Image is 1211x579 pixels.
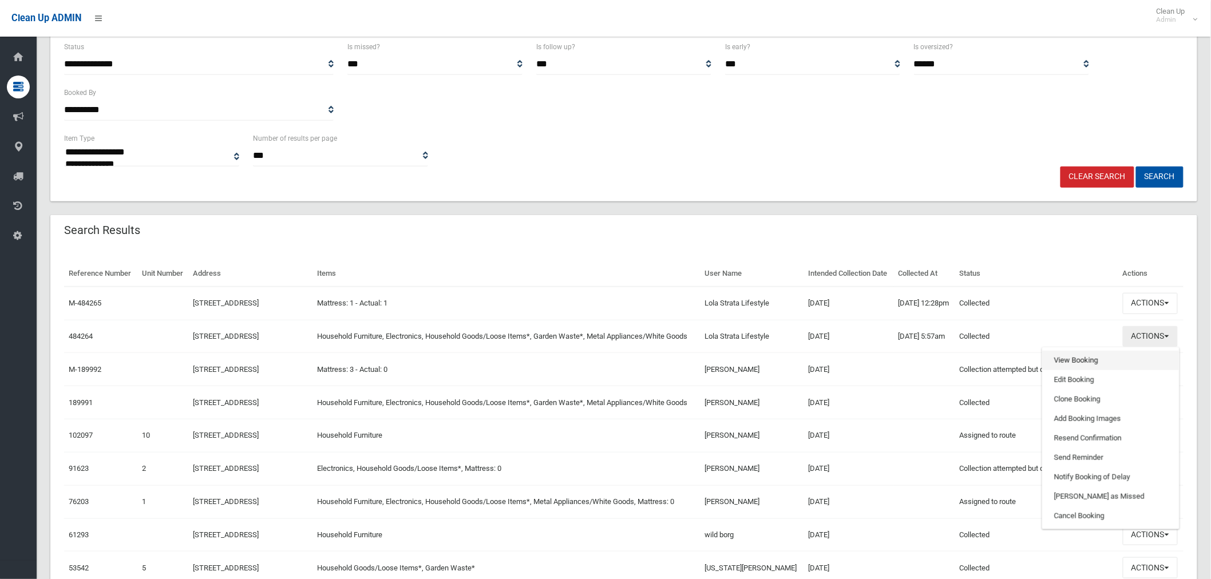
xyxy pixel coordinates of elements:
[804,485,893,518] td: [DATE]
[313,485,701,518] td: Household Furniture, Electronics, Household Goods/Loose Items*, Metal Appliances/White Goods, Mat...
[955,320,1118,353] td: Collected
[1157,15,1185,24] small: Admin
[69,564,89,572] a: 53542
[1043,390,1179,409] a: Clone Booking
[69,464,89,473] a: 91623
[804,518,893,552] td: [DATE]
[347,41,380,53] label: Is missed?
[313,386,701,419] td: Household Furniture, Electronics, Household Goods/Loose Items*, Garden Waste*, Metal Appliances/W...
[193,299,259,307] a: [STREET_ADDRESS]
[188,261,312,287] th: Address
[1123,557,1178,578] button: Actions
[64,261,137,287] th: Reference Number
[137,452,189,485] td: 2
[1123,326,1178,347] button: Actions
[955,261,1118,287] th: Status
[193,332,259,340] a: [STREET_ADDRESS]
[313,452,701,485] td: Electronics, Household Goods/Loose Items*, Mattress: 0
[313,419,701,453] td: Household Furniture
[955,419,1118,453] td: Assigned to route
[701,386,804,419] td: [PERSON_NAME]
[69,398,93,407] a: 189991
[50,219,154,241] header: Search Results
[193,398,259,407] a: [STREET_ADDRESS]
[701,452,804,485] td: [PERSON_NAME]
[1123,525,1178,546] button: Actions
[69,299,101,307] a: M-484265
[11,13,81,23] span: Clean Up ADMIN
[193,497,259,506] a: [STREET_ADDRESS]
[69,431,93,439] a: 102097
[64,132,94,145] label: Item Type
[894,287,955,320] td: [DATE] 12:28pm
[1151,7,1197,24] span: Clean Up
[193,464,259,473] a: [STREET_ADDRESS]
[955,386,1118,419] td: Collected
[804,452,893,485] td: [DATE]
[1043,351,1179,370] a: View Booking
[1043,448,1179,467] a: Send Reminder
[69,365,101,374] a: M-189992
[955,287,1118,320] td: Collected
[69,530,89,539] a: 61293
[1043,429,1179,448] a: Resend Confirmation
[955,518,1118,552] td: Collected
[1136,166,1184,188] button: Search
[701,419,804,453] td: [PERSON_NAME]
[804,261,893,287] th: Intended Collection Date
[894,320,955,353] td: [DATE] 5:57am
[193,365,259,374] a: [STREET_ADDRESS]
[701,261,804,287] th: User Name
[1043,370,1179,390] a: Edit Booking
[137,261,189,287] th: Unit Number
[701,287,804,320] td: Lola Strata Lifestyle
[193,564,259,572] a: [STREET_ADDRESS]
[536,41,575,53] label: Is follow up?
[955,353,1118,386] td: Collection attempted but driver reported issues
[193,530,259,539] a: [STREET_ADDRESS]
[69,497,89,506] a: 76203
[313,353,701,386] td: Mattress: 3 - Actual: 0
[955,485,1118,518] td: Assigned to route
[701,353,804,386] td: [PERSON_NAME]
[894,261,955,287] th: Collected At
[725,41,750,53] label: Is early?
[137,485,189,518] td: 1
[1060,166,1134,188] a: Clear Search
[1043,487,1179,506] a: [PERSON_NAME] as Missed
[193,431,259,439] a: [STREET_ADDRESS]
[914,41,953,53] label: Is oversized?
[1123,293,1178,314] button: Actions
[955,452,1118,485] td: Collection attempted but driver reported issues
[137,419,189,453] td: 10
[64,86,96,99] label: Booked By
[1118,261,1184,287] th: Actions
[1043,409,1179,429] a: Add Booking Images
[1043,467,1179,487] a: Notify Booking of Delay
[804,419,893,453] td: [DATE]
[804,287,893,320] td: [DATE]
[804,353,893,386] td: [DATE]
[804,320,893,353] td: [DATE]
[313,287,701,320] td: Mattress: 1 - Actual: 1
[804,386,893,419] td: [DATE]
[313,518,701,552] td: Household Furniture
[701,320,804,353] td: Lola Strata Lifestyle
[313,261,701,287] th: Items
[1043,506,1179,526] a: Cancel Booking
[701,485,804,518] td: [PERSON_NAME]
[253,132,337,145] label: Number of results per page
[64,41,84,53] label: Status
[69,332,93,340] a: 484264
[701,518,804,552] td: wild borg
[313,320,701,353] td: Household Furniture, Electronics, Household Goods/Loose Items*, Garden Waste*, Metal Appliances/W...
